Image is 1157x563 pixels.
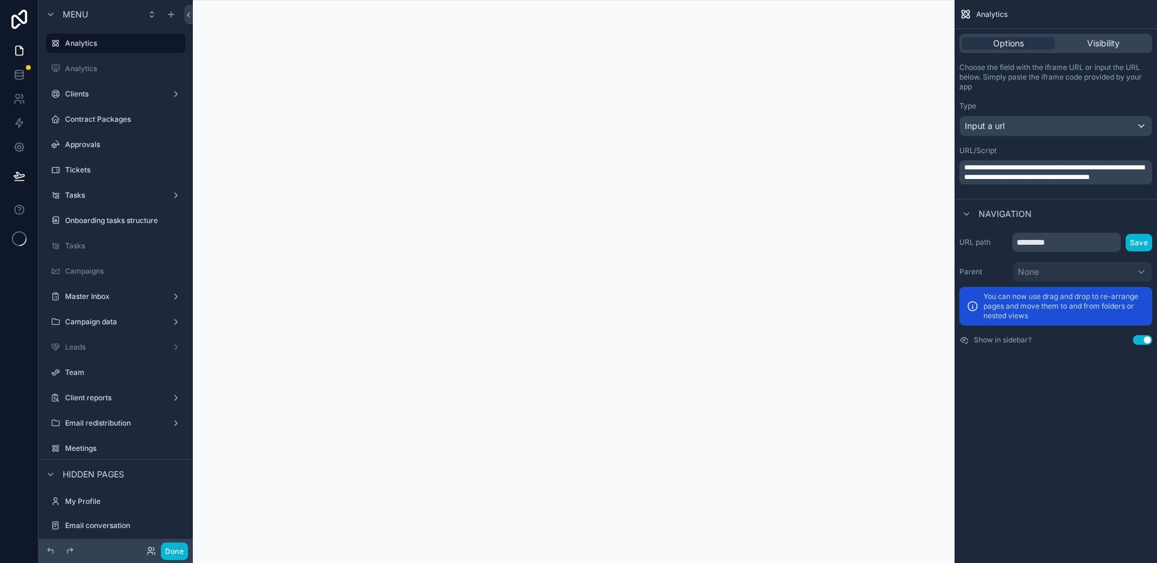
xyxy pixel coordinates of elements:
a: Tasks [46,186,186,205]
label: Tasks [65,241,183,251]
span: Input a url [965,120,1005,132]
a: My Profile [46,492,186,511]
label: Clients [65,89,166,99]
a: Onboarding tasks structure [46,211,186,230]
label: Analytics [65,39,178,48]
label: Analytics [65,64,183,74]
span: None [1018,266,1039,278]
label: Meetings [65,444,183,453]
a: Campaign data [46,312,186,332]
button: None [1012,262,1152,282]
label: Campaign data [65,317,166,327]
span: Analytics [976,10,1008,19]
label: Tasks [65,190,166,200]
label: Leads [65,342,166,352]
label: Parent [959,267,1008,277]
div: scrollable content [959,160,1152,184]
span: Options [993,37,1024,49]
a: Master Inbox [46,287,186,306]
a: Email redistribution [46,414,186,433]
label: Type [959,101,976,111]
a: Leads [46,338,186,357]
button: Done [161,543,188,560]
label: Approvals [65,140,183,149]
a: Tickets [46,160,186,180]
a: Campaigns [46,262,186,281]
a: Client reports [46,388,186,407]
p: You can now use drag and drop to re-arrange pages and move them to and from folders or nested views [983,292,1145,321]
label: URL/Script [959,146,997,156]
label: URL path [959,237,1008,247]
label: Email conversation [65,521,183,530]
label: Tickets [65,165,183,175]
label: Master Inbox [65,292,166,301]
span: Menu [63,8,88,20]
label: My Profile [65,497,183,506]
label: Onboarding tasks structure [65,216,183,225]
a: Team [46,363,186,382]
button: Input a url [959,116,1152,136]
label: Email redistribution [65,418,166,428]
button: Save [1126,234,1152,251]
span: Navigation [979,208,1032,220]
span: Hidden pages [63,468,124,480]
label: Team [65,368,183,377]
span: Visibility [1087,37,1120,49]
label: Campaigns [65,266,183,276]
a: Contract Packages [46,110,186,129]
label: Show in sidebar? [974,335,1032,345]
a: Email conversation [46,516,186,535]
a: Analytics [46,59,186,78]
label: Client reports [65,393,166,403]
a: Analytics [46,34,186,53]
a: Clients [46,84,186,104]
a: Tasks [46,236,186,256]
a: Meetings [46,439,186,458]
label: Contract Packages [65,115,183,124]
p: Choose the field with the iframe URL or input the URL below. Simply paste the iframe code provide... [959,63,1152,92]
a: Approvals [46,135,186,154]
